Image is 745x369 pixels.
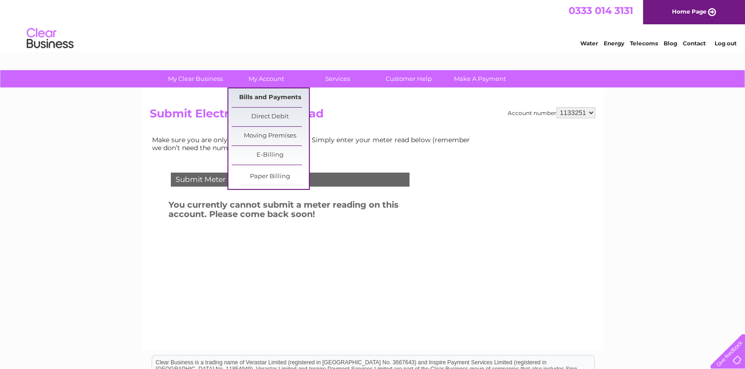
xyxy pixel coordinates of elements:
a: 0333 014 3131 [569,5,633,16]
a: Energy [604,40,624,47]
img: logo.png [26,24,74,53]
a: My Clear Business [157,70,234,87]
a: E-Billing [232,146,309,165]
a: Telecoms [630,40,658,47]
a: Customer Help [370,70,447,87]
a: Blog [664,40,677,47]
h2: Submit Electricity Meter Read [150,107,595,125]
a: Water [580,40,598,47]
a: Services [299,70,376,87]
a: Paper Billing [232,167,309,186]
h3: You currently cannot submit a meter reading on this account. Please come back soon! [168,198,434,224]
div: Submit Meter Read [171,173,409,187]
a: Log out [714,40,736,47]
div: Account number [508,107,595,118]
div: Clear Business is a trading name of Verastar Limited (registered in [GEOGRAPHIC_DATA] No. 3667643... [152,5,594,45]
a: Moving Premises [232,127,309,145]
a: Direct Debit [232,108,309,126]
a: Make A Payment [441,70,519,87]
a: My Account [228,70,305,87]
a: Bills and Payments [232,88,309,107]
td: Make sure you are only paying for what you use. Simply enter your meter read below (remember we d... [150,134,477,153]
a: Contact [683,40,706,47]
